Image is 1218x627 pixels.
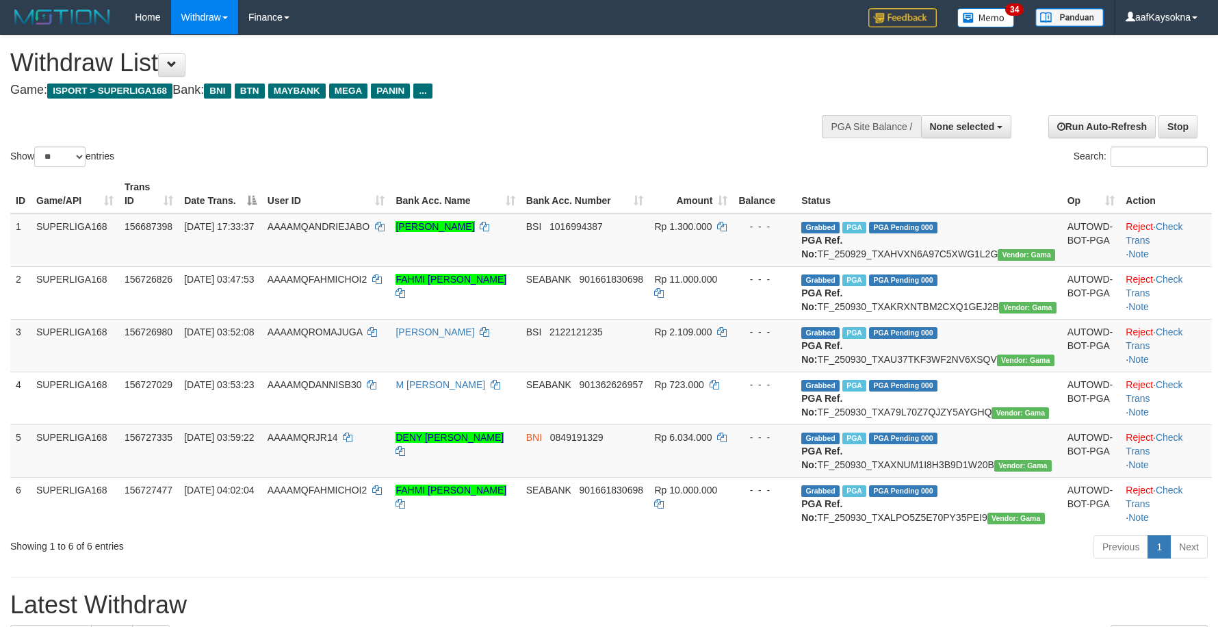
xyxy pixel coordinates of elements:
span: Rp 2.109.000 [654,327,712,337]
th: User ID: activate to sort column ascending [262,175,391,214]
th: Balance [733,175,796,214]
a: Reject [1126,327,1153,337]
td: TF_250930_TXALPO5Z5E70PY35PEI9 [796,477,1061,530]
span: Vendor URL: https://trx31.1velocity.biz [998,249,1055,261]
h4: Game: Bank: [10,84,799,97]
label: Show entries [10,146,114,167]
a: Note [1128,301,1149,312]
span: Copy 2122121235 to clipboard [549,327,603,337]
span: PGA Pending [869,380,937,392]
th: Bank Acc. Name: activate to sort column ascending [390,175,520,214]
select: Showentries [34,146,86,167]
span: PGA Pending [869,222,937,233]
a: Note [1128,354,1149,365]
a: [PERSON_NAME] [396,327,474,337]
span: AAAAMQANDRIEJABO [268,221,370,232]
span: ISPORT > SUPERLIGA168 [47,84,172,99]
label: Search: [1074,146,1208,167]
th: Action [1120,175,1212,214]
b: PGA Ref. No: [801,287,842,312]
a: Reject [1126,221,1153,232]
span: Vendor URL: https://trx31.1velocity.biz [999,302,1057,313]
td: AUTOWD-BOT-PGA [1062,319,1121,372]
span: SEABANK [526,274,571,285]
span: PANIN [371,84,410,99]
td: SUPERLIGA168 [31,266,119,319]
a: Check Trans [1126,485,1182,509]
span: Grabbed [801,433,840,444]
span: Rp 11.000.000 [654,274,717,285]
div: - - - [738,220,790,233]
span: BNI [526,432,542,443]
span: AAAAMQFAHMICHOI2 [268,485,367,496]
span: 156727477 [125,485,172,496]
span: 156727335 [125,432,172,443]
span: Copy 901362626957 to clipboard [580,379,643,390]
span: Copy 1016994387 to clipboard [549,221,603,232]
span: 34 [1005,3,1024,16]
span: Marked by aafsoycanthlai [842,222,866,233]
a: Check Trans [1126,379,1182,404]
td: 6 [10,477,31,530]
span: MAYBANK [268,84,326,99]
a: FAHMI [PERSON_NAME] [396,485,506,496]
h1: Withdraw List [10,49,799,77]
td: 1 [10,214,31,267]
h1: Latest Withdraw [10,591,1208,619]
a: Check Trans [1126,274,1182,298]
img: Button%20Memo.svg [957,8,1015,27]
td: AUTOWD-BOT-PGA [1062,266,1121,319]
a: Reject [1126,432,1153,443]
th: Game/API: activate to sort column ascending [31,175,119,214]
td: · · [1120,424,1212,477]
span: MEGA [329,84,368,99]
span: AAAAMQRJR14 [268,432,338,443]
b: PGA Ref. No: [801,235,842,259]
div: - - - [738,431,790,444]
span: Grabbed [801,485,840,497]
span: [DATE] 03:53:23 [184,379,254,390]
span: Rp 723.000 [654,379,703,390]
span: Copy 0849191329 to clipboard [550,432,604,443]
span: SEABANK [526,379,571,390]
span: Grabbed [801,380,840,392]
td: 5 [10,424,31,477]
button: None selected [921,115,1012,138]
td: · · [1120,319,1212,372]
td: TF_250930_TXAKRXNTBM2CXQ1GEJ2B [796,266,1061,319]
span: Rp 10.000.000 [654,485,717,496]
span: Marked by aafandaneth [842,274,866,286]
span: Grabbed [801,327,840,339]
a: [PERSON_NAME] [396,221,474,232]
a: Run Auto-Refresh [1048,115,1156,138]
b: PGA Ref. No: [801,498,842,523]
span: Grabbed [801,274,840,286]
td: TF_250930_TXAXNUM1I8H3B9D1W20B [796,424,1061,477]
a: Note [1128,407,1149,418]
th: Trans ID: activate to sort column ascending [119,175,179,214]
a: Previous [1093,535,1148,559]
td: SUPERLIGA168 [31,477,119,530]
a: Note [1128,512,1149,523]
span: AAAAMQFAHMICHOI2 [268,274,367,285]
div: Showing 1 to 6 of 6 entries [10,534,497,553]
td: TF_250929_TXAHVXN6A97C5XWG1L2G [796,214,1061,267]
a: Check Trans [1126,432,1182,457]
th: Status [796,175,1061,214]
th: Date Trans.: activate to sort column descending [179,175,262,214]
td: · · [1120,477,1212,530]
span: 156687398 [125,221,172,232]
span: Marked by aafandaneth [842,380,866,392]
img: panduan.png [1035,8,1104,27]
span: PGA Pending [869,274,937,286]
span: [DATE] 04:02:04 [184,485,254,496]
span: [DATE] 03:59:22 [184,432,254,443]
a: Note [1128,248,1149,259]
div: - - - [738,272,790,286]
div: - - - [738,483,790,497]
a: Check Trans [1126,221,1182,246]
a: Note [1128,459,1149,470]
th: Op: activate to sort column ascending [1062,175,1121,214]
td: SUPERLIGA168 [31,319,119,372]
span: Marked by aafandaneth [842,485,866,497]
